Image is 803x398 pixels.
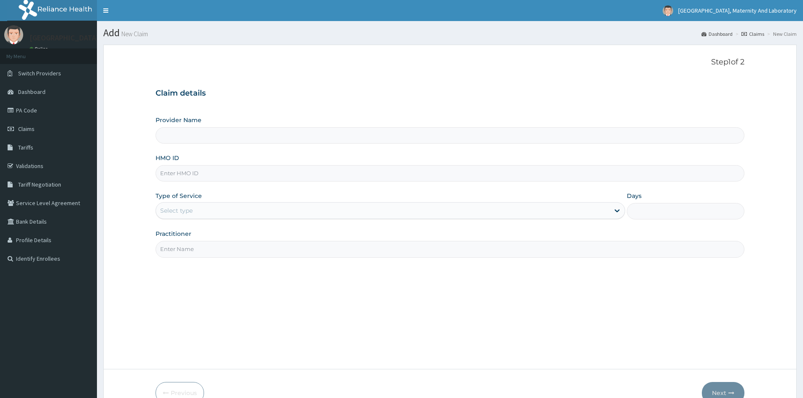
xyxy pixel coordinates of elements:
span: Claims [18,125,35,133]
span: Tariff Negotiation [18,181,61,188]
label: Practitioner [156,230,191,238]
label: Days [627,192,642,200]
span: Switch Providers [18,69,61,77]
a: Dashboard [701,30,733,37]
span: [GEOGRAPHIC_DATA], Maternity And Laboratory [678,7,797,14]
span: Tariffs [18,144,33,151]
label: Type of Service [156,192,202,200]
div: Select type [160,206,193,215]
label: Provider Name [156,116,201,124]
h1: Add [103,27,797,38]
a: Claims [741,30,764,37]
p: [GEOGRAPHIC_DATA], Maternity And Laboratory [30,34,187,42]
h3: Claim details [156,89,744,98]
a: Online [30,46,50,52]
p: Step 1 of 2 [156,58,744,67]
img: User Image [4,25,23,44]
img: User Image [663,5,673,16]
span: Dashboard [18,88,46,96]
label: HMO ID [156,154,179,162]
small: New Claim [120,31,148,37]
input: Enter HMO ID [156,165,744,182]
li: New Claim [765,30,797,37]
input: Enter Name [156,241,744,257]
